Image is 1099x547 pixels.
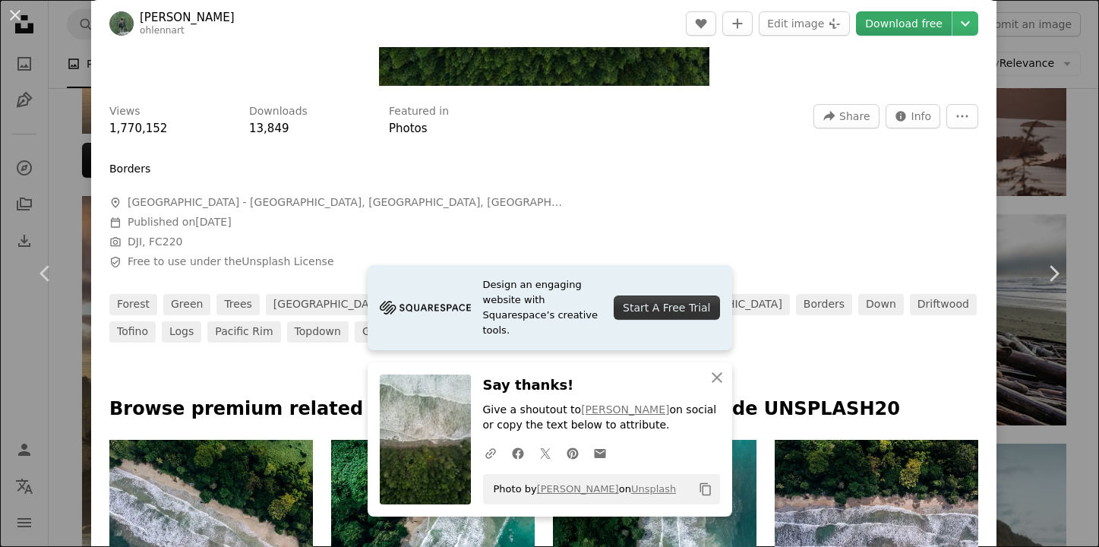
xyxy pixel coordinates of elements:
[195,216,231,228] time: November 1, 2017 at 12:24:19 PM PDT
[952,11,978,36] button: Choose download size
[368,265,732,350] a: Design an engaging website with Squarespace’s creative tools.Start A Free Trial
[109,162,150,177] p: Borders
[858,294,904,315] a: down
[389,122,428,135] a: Photos
[504,438,532,468] a: Share on Facebook
[586,438,614,468] a: Share over email
[242,255,333,267] a: Unsplash License
[128,216,232,228] span: Published on
[109,104,141,119] h3: Views
[380,296,471,319] img: file-1705255347840-230a6ab5bca9image
[839,105,870,128] span: Share
[1008,201,1099,346] a: Next
[693,476,718,502] button: Copy to clipboard
[856,11,952,36] a: Download free
[886,104,941,128] button: Stats about this image
[559,438,586,468] a: Share on Pinterest
[483,277,602,338] span: Design an engaging website with Squarespace’s creative tools.
[537,483,619,495] a: [PERSON_NAME]
[483,375,720,397] h3: Say thanks!
[911,105,932,128] span: Info
[249,104,308,119] h3: Downloads
[722,11,753,36] button: Add to Collection
[287,321,349,343] a: topdown
[109,294,157,315] a: forest
[109,321,156,343] a: tofino
[163,294,210,315] a: green
[581,403,669,416] a: [PERSON_NAME]
[140,10,235,25] a: [PERSON_NAME]
[389,104,449,119] h3: Featured in
[486,477,677,501] span: Photo by on
[128,255,334,270] span: Free to use under the
[266,294,393,315] a: [GEOGRAPHIC_DATA]
[109,397,978,422] p: Browse premium related images on iStock | Save 20% with code UNSPLASH20
[109,11,134,36] img: Go to Lennart Heim's profile
[946,104,978,128] button: More Actions
[140,25,185,36] a: ohlennart
[216,294,259,315] a: trees
[813,104,879,128] button: Share this image
[128,195,565,210] span: [GEOGRAPHIC_DATA] - [GEOGRAPHIC_DATA], [GEOGRAPHIC_DATA], [GEOGRAPHIC_DATA]
[759,11,850,36] button: Edit image
[162,321,201,343] a: logs
[631,483,676,495] a: Unsplash
[249,122,289,135] span: 13,849
[483,403,720,433] p: Give a shoutout to on social or copy the text below to attribute.
[796,294,852,315] a: borders
[910,294,977,315] a: driftwood
[686,11,716,36] button: Like
[207,321,280,343] a: pacific rim
[532,438,559,468] a: Share on Twitter
[355,321,395,343] a: grey
[614,296,719,320] div: Start A Free Trial
[128,235,183,250] button: DJI, FC220
[109,122,167,135] span: 1,770,152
